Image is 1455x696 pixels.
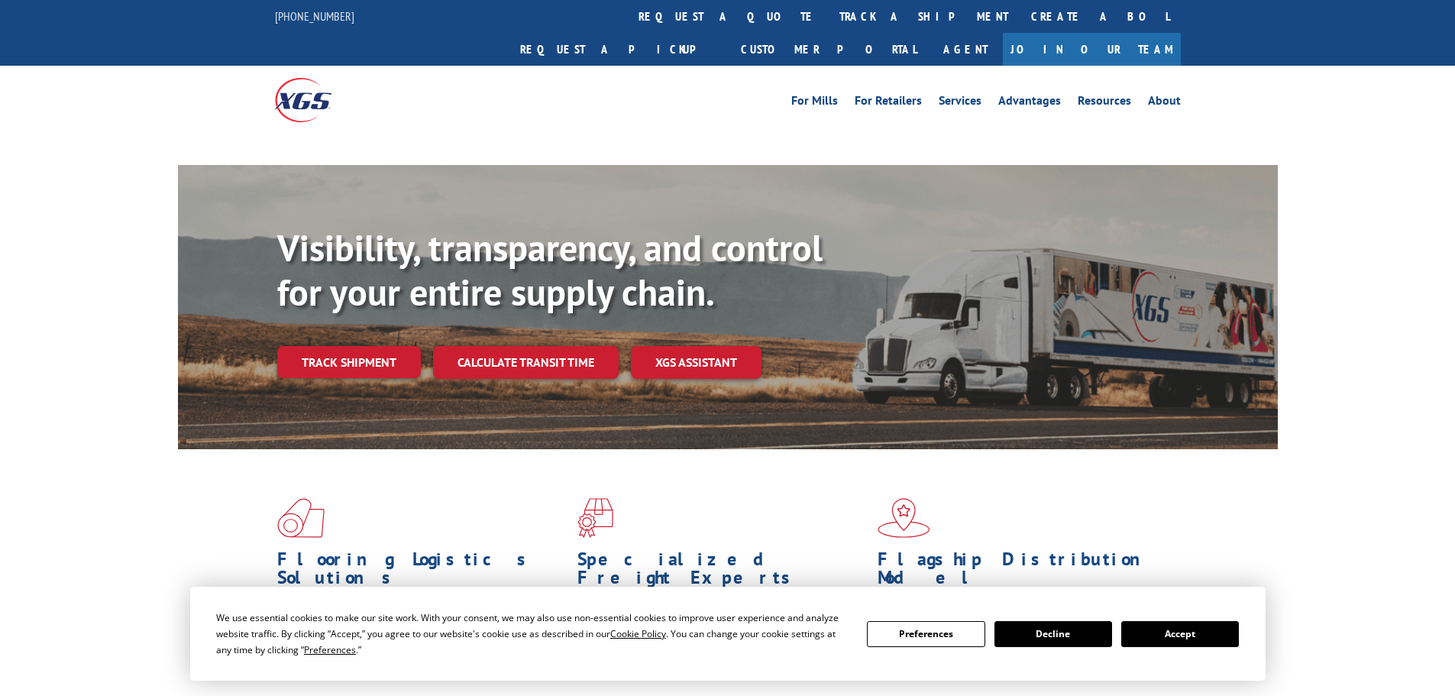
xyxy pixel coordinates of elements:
[928,33,1003,66] a: Agent
[577,498,613,538] img: xgs-icon-focused-on-flooring-red
[729,33,928,66] a: Customer Portal
[867,621,985,647] button: Preferences
[275,8,354,24] a: [PHONE_NUMBER]
[277,346,421,378] a: Track shipment
[304,643,356,656] span: Preferences
[939,95,981,112] a: Services
[1003,33,1181,66] a: Join Our Team
[216,610,849,658] div: We use essential cookies to make our site work. With your consent, we may also use non-essential ...
[277,498,325,538] img: xgs-icon-total-supply-chain-intelligence-red
[631,346,761,379] a: XGS ASSISTANT
[1148,95,1181,112] a: About
[994,621,1112,647] button: Decline
[1078,95,1131,112] a: Resources
[998,95,1061,112] a: Advantages
[277,224,823,316] b: Visibility, transparency, and control for your entire supply chain.
[433,346,619,379] a: Calculate transit time
[190,587,1266,681] div: Cookie Consent Prompt
[509,33,729,66] a: Request a pickup
[577,550,866,594] h1: Specialized Freight Experts
[610,627,666,640] span: Cookie Policy
[855,95,922,112] a: For Retailers
[277,550,566,594] h1: Flooring Logistics Solutions
[878,550,1166,594] h1: Flagship Distribution Model
[1121,621,1239,647] button: Accept
[791,95,838,112] a: For Mills
[878,498,930,538] img: xgs-icon-flagship-distribution-model-red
